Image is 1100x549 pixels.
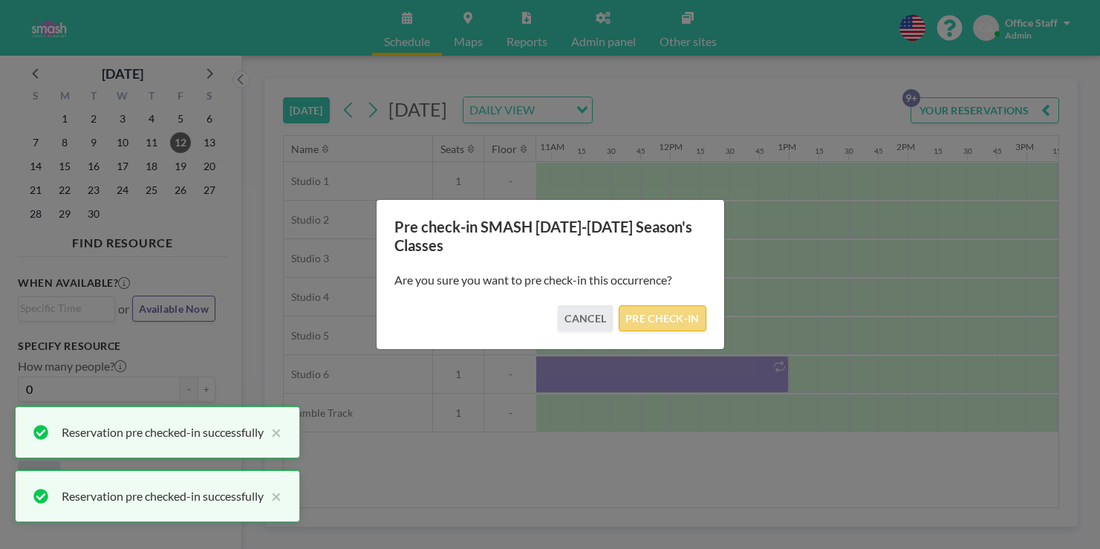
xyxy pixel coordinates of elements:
[619,305,706,331] button: PRE CHECK-IN
[394,218,706,255] h3: Pre check-in SMASH [DATE]-[DATE] Season's Classes
[264,423,281,441] button: close
[394,273,706,288] p: Are you sure you want to pre check-in this occurrence?
[558,305,613,331] button: CANCEL
[62,423,264,441] div: Reservation pre checked-in successfully
[62,487,264,505] div: Reservation pre checked-in successfully
[264,487,281,505] button: close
